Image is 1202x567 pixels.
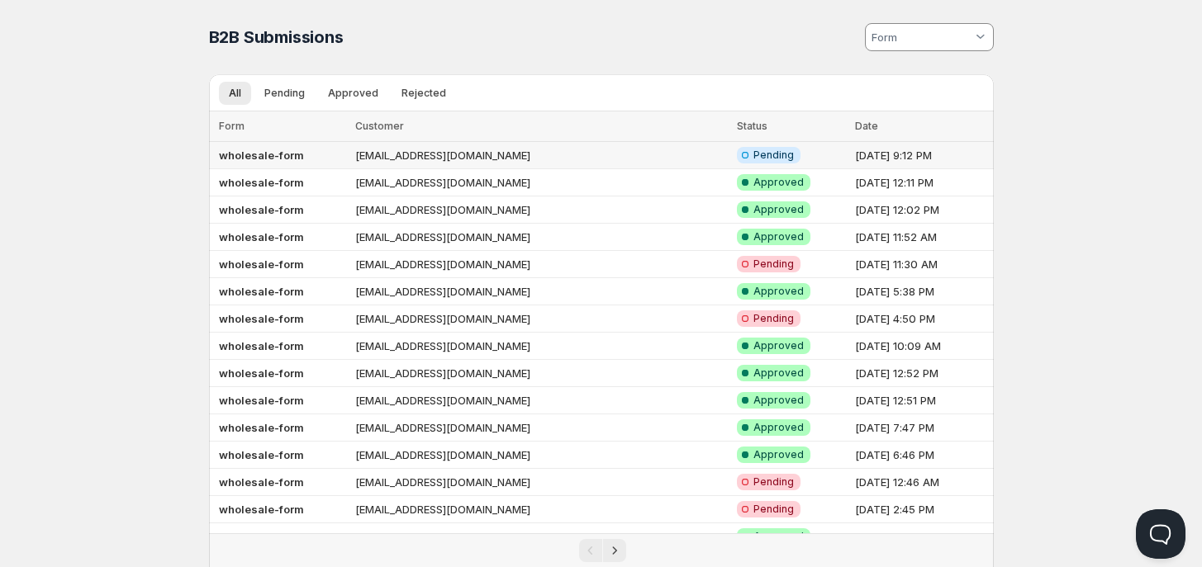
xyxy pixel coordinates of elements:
[219,421,304,434] b: wholesale-form
[850,278,993,305] td: [DATE] 5:38 PM
[219,176,304,189] b: wholesale-form
[350,333,732,360] td: [EMAIL_ADDRESS][DOMAIN_NAME]
[219,530,304,543] b: wholesale-form
[850,360,993,387] td: [DATE] 12:52 PM
[355,120,404,132] span: Customer
[753,448,804,461] span: Approved
[850,523,993,550] td: [DATE] 6:01 PM
[753,394,804,407] span: Approved
[219,285,304,298] b: wholesale-form
[850,469,993,496] td: [DATE] 12:46 AM
[753,149,794,162] span: Pending
[753,339,804,352] span: Approved
[850,442,993,469] td: [DATE] 6:46 PM
[219,503,304,516] b: wholesale-form
[219,475,304,489] b: wholesale-form
[219,120,245,132] span: Form
[350,360,732,387] td: [EMAIL_ADDRESS][DOMAIN_NAME]
[350,496,732,523] td: [EMAIL_ADDRESS][DOMAIN_NAME]
[350,387,732,414] td: [EMAIL_ADDRESS][DOMAIN_NAME]
[850,305,993,333] td: [DATE] 4:50 PM
[219,339,304,352] b: wholesale-form
[219,258,304,271] b: wholesale-form
[850,496,993,523] td: [DATE] 2:45 PM
[753,530,804,543] span: Approved
[350,224,732,251] td: [EMAIL_ADDRESS][DOMAIN_NAME]
[753,503,794,516] span: Pending
[219,312,304,325] b: wholesale-form
[219,230,304,243] b: wholesale-form
[219,448,304,461] b: wholesale-form
[603,539,626,562] button: Next
[350,196,732,224] td: [EMAIL_ADDRESS][DOMAIN_NAME]
[850,224,993,251] td: [DATE] 11:52 AM
[350,169,732,196] td: [EMAIL_ADDRESS][DOMAIN_NAME]
[328,87,378,100] span: Approved
[753,285,804,298] span: Approved
[753,258,794,271] span: Pending
[219,394,304,407] b: wholesale-form
[209,27,344,47] span: B2B Submissions
[350,469,732,496] td: [EMAIL_ADDRESS][DOMAIN_NAME]
[350,442,732,469] td: [EMAIL_ADDRESS][DOMAIN_NAME]
[753,475,794,489] span: Pending
[350,523,732,550] td: [EMAIL_ADDRESS][DOMAIN_NAME]
[753,366,804,380] span: Approved
[350,251,732,278] td: [EMAIL_ADDRESS][DOMAIN_NAME]
[850,414,993,442] td: [DATE] 7:47 PM
[850,251,993,278] td: [DATE] 11:30 AM
[219,149,304,162] b: wholesale-form
[753,230,804,243] span: Approved
[219,203,304,216] b: wholesale-form
[850,333,993,360] td: [DATE] 10:09 AM
[1136,509,1185,559] iframe: Help Scout Beacon - Open
[753,312,794,325] span: Pending
[209,533,994,567] nav: Pagination
[401,87,446,100] span: Rejected
[850,387,993,414] td: [DATE] 12:51 PM
[753,176,804,189] span: Approved
[850,142,993,169] td: [DATE] 9:12 PM
[737,120,767,132] span: Status
[229,87,241,100] span: All
[350,414,732,442] td: [EMAIL_ADDRESS][DOMAIN_NAME]
[850,196,993,224] td: [DATE] 12:02 PM
[219,366,304,380] b: wholesale-form
[753,203,804,216] span: Approved
[350,305,732,333] td: [EMAIL_ADDRESS][DOMAIN_NAME]
[264,87,305,100] span: Pending
[855,120,878,132] span: Date
[753,421,804,434] span: Approved
[850,169,993,196] td: [DATE] 12:11 PM
[350,278,732,305] td: [EMAIL_ADDRESS][DOMAIN_NAME]
[869,24,972,50] input: Form
[350,142,732,169] td: [EMAIL_ADDRESS][DOMAIN_NAME]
